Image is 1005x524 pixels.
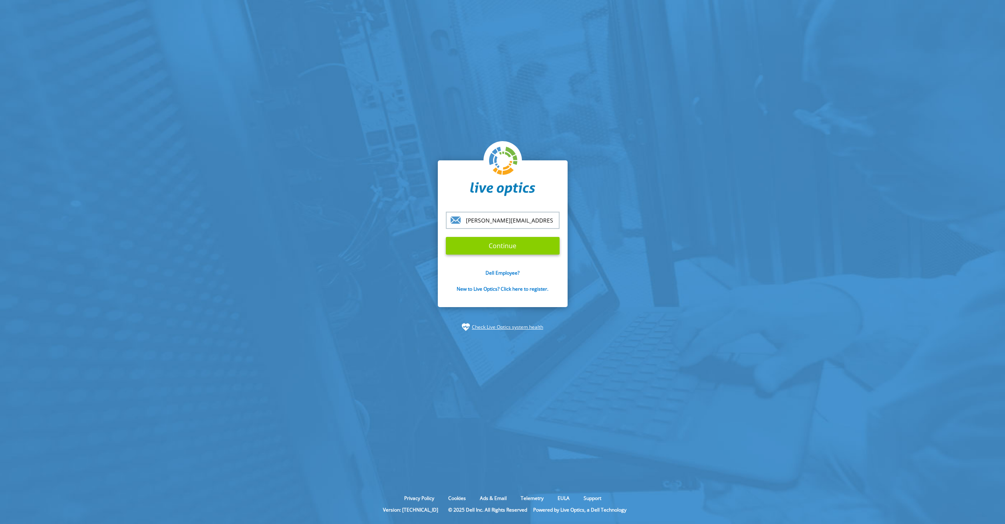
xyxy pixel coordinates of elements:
[578,495,607,502] a: Support
[446,237,560,255] input: Continue
[552,495,576,502] a: EULA
[442,495,472,502] a: Cookies
[462,323,470,331] img: status-check-icon.svg
[457,285,548,292] a: New to Live Optics? Click here to register.
[398,495,440,502] a: Privacy Policy
[515,495,550,502] a: Telemetry
[489,147,518,176] img: liveoptics-logo.svg
[485,269,520,276] a: Dell Employee?
[472,323,543,331] a: Check Live Optics system health
[533,506,626,513] li: Powered by Live Optics, a Dell Technology
[470,182,535,196] img: liveoptics-word.svg
[379,506,442,513] li: Version: [TECHNICAL_ID]
[474,495,513,502] a: Ads & Email
[446,212,560,229] input: email@address.com
[444,506,531,513] li: © 2025 Dell Inc. All Rights Reserved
